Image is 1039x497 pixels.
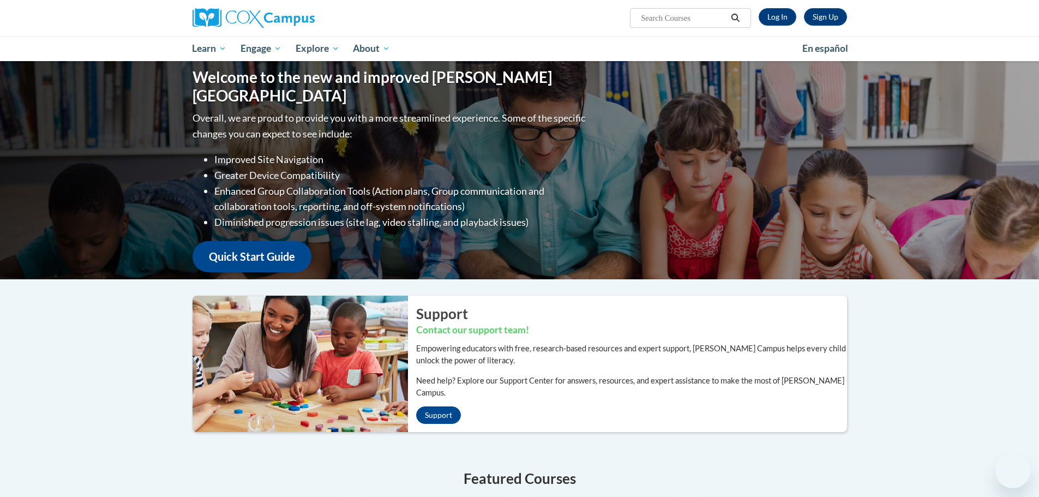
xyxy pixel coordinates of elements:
[184,296,408,432] img: ...
[795,37,855,60] a: En español
[296,42,339,55] span: Explore
[727,11,743,25] button: Search
[193,468,847,489] h4: Featured Courses
[192,42,226,55] span: Learn
[214,152,588,167] li: Improved Site Navigation
[214,214,588,230] li: Diminished progression issues (site lag, video stalling, and playback issues)
[640,11,727,25] input: Search Courses
[759,8,796,26] a: Log In
[995,453,1030,488] iframe: Button to launch messaging window
[193,68,588,105] h1: Welcome to the new and improved [PERSON_NAME][GEOGRAPHIC_DATA]
[802,43,848,54] span: En español
[214,183,588,215] li: Enhanced Group Collaboration Tools (Action plans, Group communication and collaboration tools, re...
[416,324,847,337] h3: Contact our support team!
[193,8,400,28] a: Cox Campus
[416,343,847,367] p: Empowering educators with free, research-based resources and expert support, [PERSON_NAME] Campus...
[241,42,281,55] span: Engage
[416,375,847,399] p: Need help? Explore our Support Center for answers, resources, and expert assistance to make the m...
[176,36,863,61] div: Main menu
[185,36,234,61] a: Learn
[804,8,847,26] a: Register
[193,110,588,142] p: Overall, we are proud to provide you with a more streamlined experience. Some of the specific cha...
[416,406,461,424] a: Support
[353,42,390,55] span: About
[416,304,847,324] h2: Support
[193,8,315,28] img: Cox Campus
[346,36,397,61] a: About
[193,241,311,272] a: Quick Start Guide
[289,36,346,61] a: Explore
[233,36,289,61] a: Engage
[214,167,588,183] li: Greater Device Compatibility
